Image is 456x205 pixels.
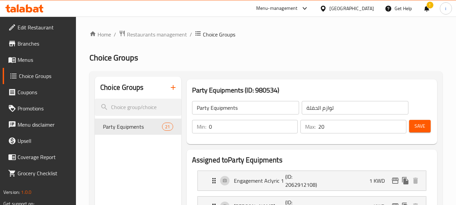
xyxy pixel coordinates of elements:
a: Coverage Report [3,149,76,165]
span: Save [414,122,425,130]
span: Edit Restaurant [18,23,71,31]
div: Menu-management [256,4,298,12]
a: Menus [3,52,76,68]
div: [GEOGRAPHIC_DATA] [329,5,374,12]
div: Expand [198,171,426,190]
button: edit [390,176,400,186]
span: Branches [18,40,71,48]
h3: Party Equipments (ID: 980534) [192,85,432,96]
input: search [95,99,181,116]
span: Coupons [18,88,71,96]
button: duplicate [400,176,410,186]
a: Branches [3,35,76,52]
span: Choice Groups [89,50,138,65]
span: Choice Groups [19,72,71,80]
span: Choice Groups [203,30,235,39]
span: Upsell [18,137,71,145]
h2: Choice Groups [100,82,143,93]
button: Save [409,120,431,132]
a: Coupons [3,84,76,100]
nav: breadcrumb [89,30,442,39]
span: Version: [3,188,20,197]
span: i [445,5,446,12]
li: / [190,30,192,39]
span: Menus [18,56,71,64]
a: Choice Groups [3,68,76,84]
a: Promotions [3,100,76,117]
span: Restaurants management [127,30,187,39]
span: Party Equipments [103,123,162,131]
li: Expand [192,168,432,194]
p: (ID: 2062912108) [285,173,320,189]
a: Menu disclaimer [3,117,76,133]
div: Choices [162,123,173,131]
p: Min: [197,123,206,131]
span: 1.0.0 [21,188,31,197]
a: Upsell [3,133,76,149]
li: / [114,30,116,39]
a: Grocery Checklist [3,165,76,181]
span: Coverage Report [18,153,71,161]
p: Engagement Aclyric 1 [234,177,286,185]
div: Party Equipments21 [95,119,181,135]
button: delete [410,176,421,186]
a: Edit Restaurant [3,19,76,35]
span: Menu disclaimer [18,121,71,129]
span: Grocery Checklist [18,169,71,177]
p: 1 KWD [369,177,390,185]
span: 21 [162,124,172,130]
h2: Assigned to Party Equipments [192,155,432,165]
p: Max: [305,123,316,131]
a: Restaurants management [119,30,187,39]
span: Promotions [18,104,71,112]
a: Home [89,30,111,39]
